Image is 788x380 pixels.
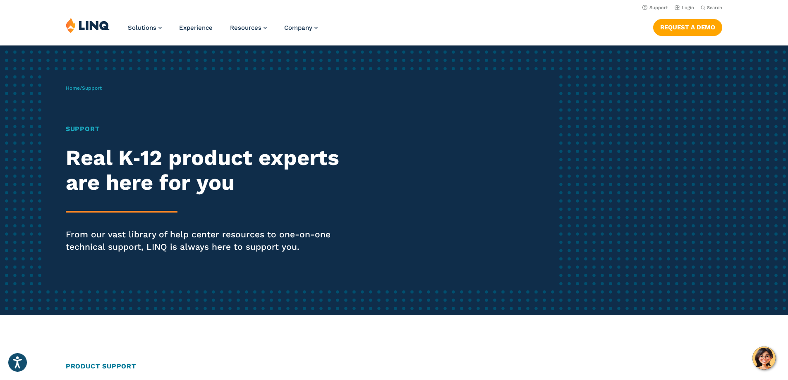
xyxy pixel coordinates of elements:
[82,85,102,91] span: Support
[284,24,318,31] a: Company
[179,24,213,31] a: Experience
[128,17,318,45] nav: Primary Navigation
[66,85,102,91] span: /
[128,24,156,31] span: Solutions
[66,17,110,33] img: LINQ | K‑12 Software
[653,19,722,36] a: Request a Demo
[66,146,369,195] h2: Real K‑12 product experts are here for you
[701,5,722,11] button: Open Search Bar
[128,24,162,31] a: Solutions
[707,5,722,10] span: Search
[752,347,776,370] button: Hello, have a question? Let’s chat.
[66,361,722,371] h2: Product Support
[66,228,369,253] p: From our vast library of help center resources to one-on-one technical support, LINQ is always he...
[66,85,80,91] a: Home
[653,17,722,36] nav: Button Navigation
[284,24,312,31] span: Company
[675,5,694,10] a: Login
[642,5,668,10] a: Support
[230,24,261,31] span: Resources
[66,124,369,134] h1: Support
[230,24,267,31] a: Resources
